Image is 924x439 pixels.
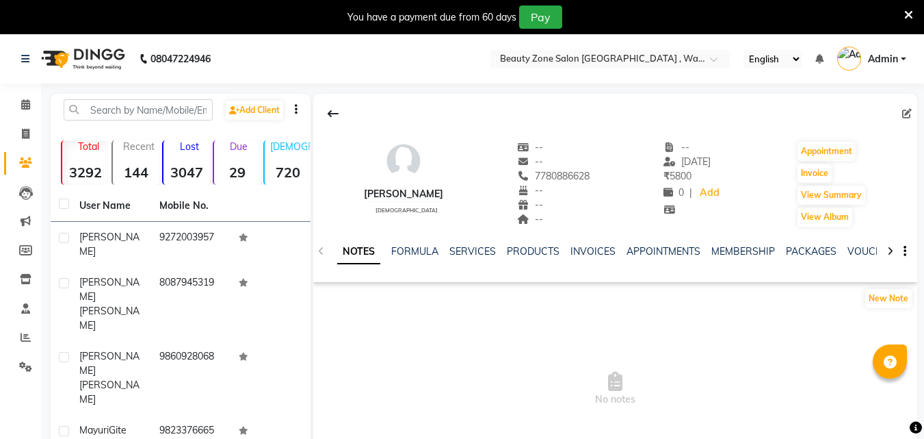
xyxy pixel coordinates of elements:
button: View Album [797,208,852,227]
span: Mayuri [79,424,109,436]
div: You have a payment due from 60 days [347,10,516,25]
strong: 29 [214,164,261,181]
p: Recent [118,140,159,153]
strong: 144 [113,164,159,181]
button: Pay [519,5,562,29]
span: Gite [109,424,127,436]
p: Due [217,140,261,153]
a: MEMBERSHIP [711,245,775,258]
a: NOTES [337,240,380,264]
td: 9860928068 [151,341,231,415]
a: PACKAGES [786,245,836,258]
span: -- [517,184,543,197]
span: [PERSON_NAME] [79,276,140,303]
a: PRODUCTS [507,245,559,258]
span: [PERSON_NAME] [79,379,140,405]
span: 5800 [663,170,691,182]
button: Appointment [797,142,856,161]
a: SERVICES [449,245,496,258]
span: -- [517,199,543,211]
img: logo [35,40,129,78]
img: avatar [383,140,424,181]
a: Add Client [226,101,283,120]
b: 08047224946 [150,40,211,78]
img: Admin [837,47,861,71]
strong: 720 [265,164,311,181]
input: Search by Name/Mobile/Email/Code [64,99,213,121]
th: User Name [71,190,151,222]
strong: 3292 [62,164,109,181]
a: Add [698,184,722,203]
button: Invoice [797,164,832,183]
td: 9272003957 [151,222,231,267]
button: View Summary [797,186,865,205]
span: [DEMOGRAPHIC_DATA] [375,207,438,214]
span: [PERSON_NAME] [79,231,140,258]
a: APPOINTMENTS [626,245,700,258]
a: INVOICES [570,245,616,258]
a: FORMULA [391,245,438,258]
span: -- [517,141,543,153]
span: [DATE] [663,155,711,168]
span: -- [517,213,543,225]
a: VOUCHERS [847,245,901,258]
span: | [689,186,692,200]
strong: 3047 [163,164,210,181]
span: -- [663,141,689,153]
div: [PERSON_NAME] [364,187,443,201]
p: Lost [169,140,210,153]
span: Admin [868,52,898,66]
span: 0 [663,186,684,199]
span: [PERSON_NAME] [79,350,140,377]
th: Mobile No. [151,190,231,222]
span: ₹ [663,170,670,182]
span: [PERSON_NAME] [79,305,140,331]
div: Back to Client [319,101,347,127]
span: -- [517,155,543,168]
p: [DEMOGRAPHIC_DATA] [270,140,311,153]
button: New Note [865,289,912,308]
span: 7780886628 [517,170,590,182]
td: 8087945319 [151,267,231,341]
p: Total [68,140,109,153]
